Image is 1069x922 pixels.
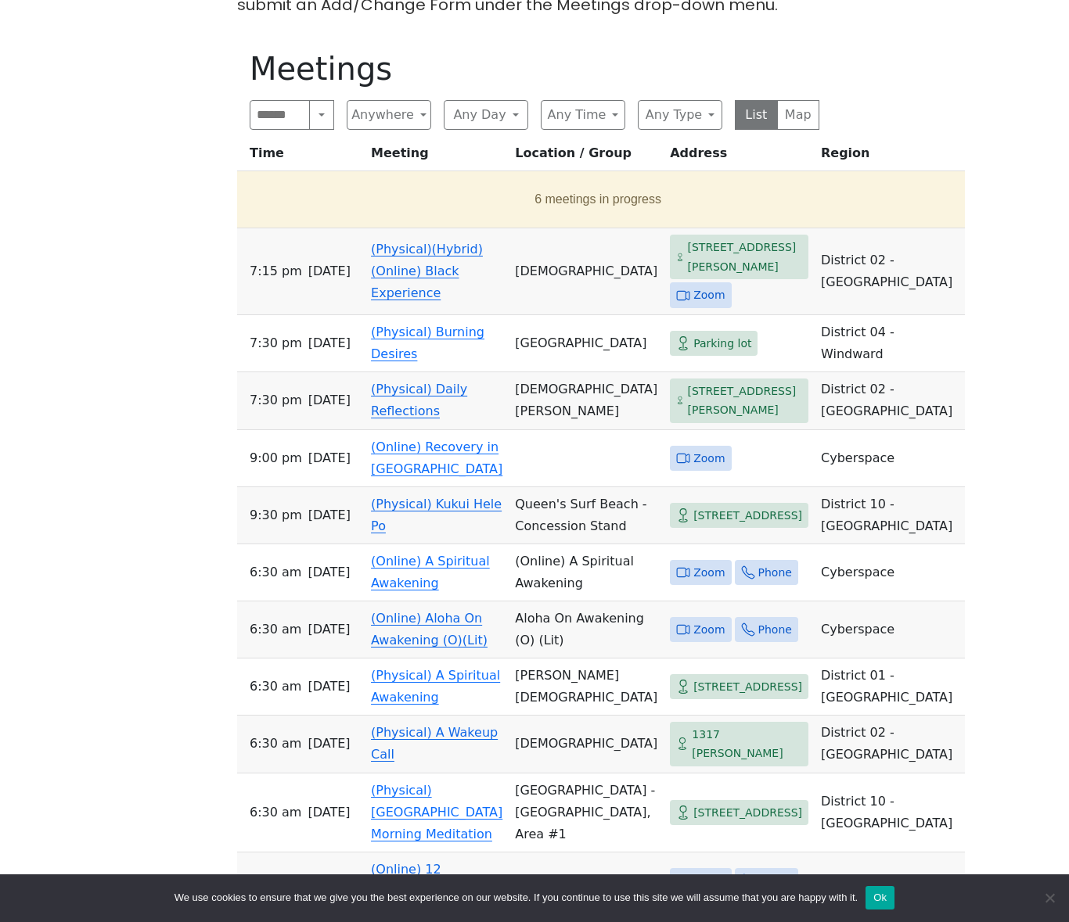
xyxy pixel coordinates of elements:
td: [GEOGRAPHIC_DATA] [509,315,664,372]
td: [DEMOGRAPHIC_DATA] [509,716,664,773]
span: 9:00 PM [250,447,302,469]
td: District 10 - [GEOGRAPHIC_DATA] [815,773,965,852]
span: [DATE] [308,447,351,469]
span: Zoom [693,563,725,583]
button: Any Day [444,100,528,130]
span: [DATE] [308,561,350,583]
td: District 01 - [GEOGRAPHIC_DATA] [815,658,965,716]
a: (Online) Recovery in [GEOGRAPHIC_DATA] [371,439,502,476]
td: Aloha On Awakening (O) (Lit) [509,601,664,658]
a: (Physical) Burning Desires [371,325,484,361]
td: [GEOGRAPHIC_DATA] - [GEOGRAPHIC_DATA], Area #1 [509,773,664,852]
span: 1317 [PERSON_NAME] [692,725,802,763]
td: District 04 - Windward [815,315,965,372]
span: 6:30 AM [250,733,301,755]
a: (Physical) A Spiritual Awakening [371,668,500,705]
td: District 10 - [GEOGRAPHIC_DATA] [815,487,965,544]
span: 7:30 PM [250,389,302,411]
td: Cyberspace [815,852,965,909]
span: 6:30 AM [250,619,301,640]
td: [DEMOGRAPHIC_DATA][PERSON_NAME] [509,372,664,430]
input: Search [250,100,310,130]
a: (Physical) Daily Reflections [371,382,467,418]
td: District 02 - [GEOGRAPHIC_DATA] [815,228,965,315]
span: [DATE] [308,389,351,411]
span: 6:30 AM [250,802,301,823]
span: [DATE] [308,676,350,698]
a: (Online) 12 Coconuts Waikiki [371,862,477,899]
button: Any Time [541,100,625,130]
span: 6:30 AM [250,561,301,583]
span: [STREET_ADDRESS][PERSON_NAME] [687,382,802,420]
td: Cyberspace [815,601,965,658]
span: Phone [758,563,792,583]
th: Location / Group [509,142,664,171]
button: Any Type [638,100,722,130]
span: Zoom [693,449,725,468]
td: [PERSON_NAME][DEMOGRAPHIC_DATA] [509,658,664,716]
span: Zoom [693,871,725,891]
span: [DATE] [308,870,350,892]
h1: Meetings [250,50,819,88]
span: [DATE] [308,260,351,282]
th: Meeting [365,142,509,171]
span: [DATE] [308,733,350,755]
span: No [1042,890,1057,906]
span: Zoom [693,285,725,305]
td: (Online) A Spiritual Awakening [509,544,664,601]
span: 9:30 PM [250,504,302,526]
span: 7:00 AM [250,870,301,892]
span: Phone [758,620,792,640]
th: Address [664,142,815,171]
a: (Physical) A Wakeup Call [371,725,498,762]
span: [STREET_ADDRESS] [693,677,802,697]
span: 6:30 AM [250,676,301,698]
button: Search [309,100,334,130]
span: [DATE] [308,504,351,526]
span: [STREET_ADDRESS] [693,803,802,823]
span: [DATE] [308,802,350,823]
span: 7:30 PM [250,332,302,354]
button: Map [777,100,820,130]
td: [DEMOGRAPHIC_DATA] [509,228,664,315]
span: 7:15 PM [250,260,302,282]
th: Region [815,142,965,171]
td: Cyberspace [815,430,965,487]
td: Cyberspace [815,544,965,601]
th: Time [237,142,365,171]
span: [DATE] [308,332,351,354]
button: List [735,100,778,130]
span: Zoom [693,620,725,640]
a: (Online) Aloha On Awakening (O)(Lit) [371,611,488,648]
button: Anywhere [347,100,431,130]
a: (Online) A Spiritual Awakening [371,554,490,590]
button: Ok [866,886,894,909]
span: Parking lot [693,334,751,353]
td: District 02 - [GEOGRAPHIC_DATA] [815,372,965,430]
span: [STREET_ADDRESS][PERSON_NAME] [687,238,802,276]
span: Phone [758,871,792,891]
span: [DATE] [308,619,350,640]
span: [STREET_ADDRESS] [693,506,802,526]
a: (Physical) [GEOGRAPHIC_DATA] Morning Meditation [371,783,502,841]
a: (Physical)(Hybrid)(Online) Black Experience [371,242,483,300]
a: (Physical) Kukui Hele Po [371,497,502,533]
span: We use cookies to ensure that we give you the best experience on our website. If you continue to ... [175,890,858,906]
td: District 02 - [GEOGRAPHIC_DATA] [815,716,965,773]
button: 6 meetings in progress [243,178,952,221]
td: Queen's Surf Beach - Concession Stand [509,487,664,544]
